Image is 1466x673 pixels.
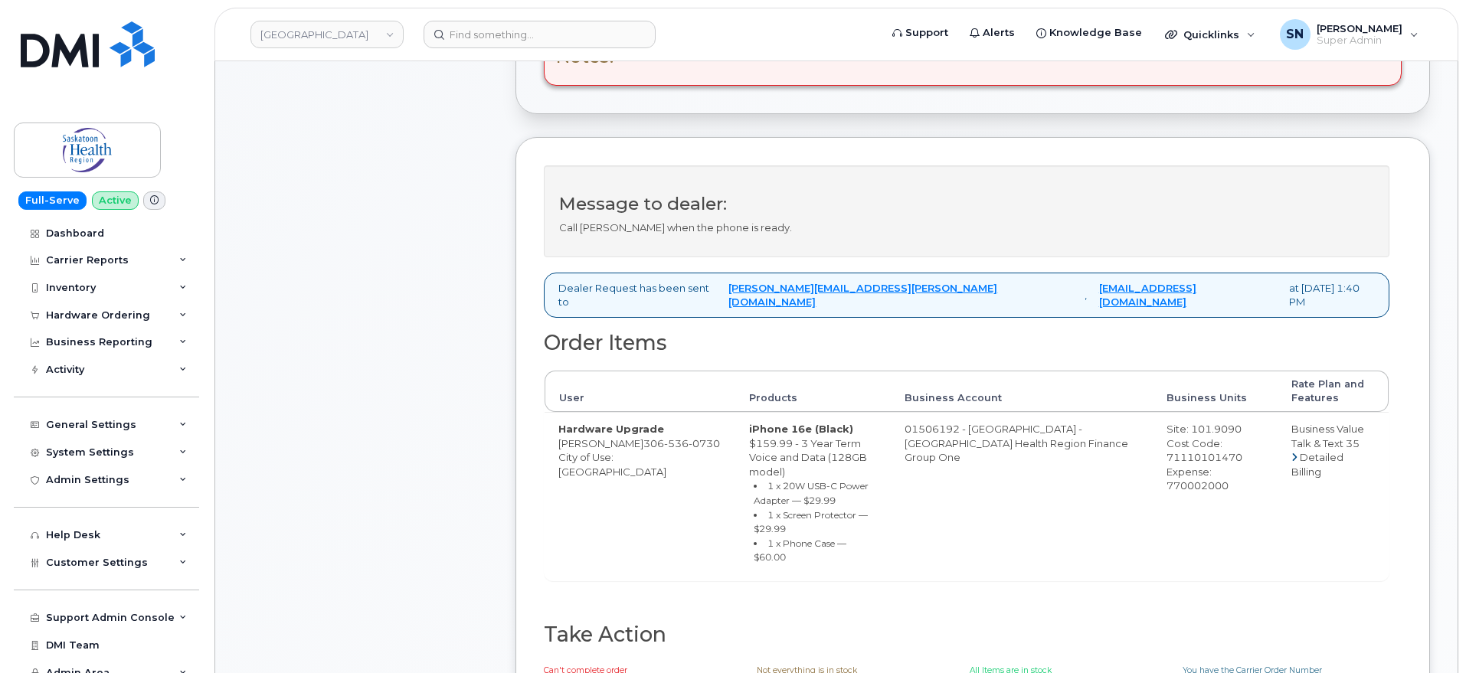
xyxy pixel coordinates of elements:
[891,412,1153,580] td: 01506192 - [GEOGRAPHIC_DATA] - [GEOGRAPHIC_DATA] Health Region Finance Group One
[556,47,614,67] h3: Notes!
[664,437,689,449] span: 536
[1167,465,1263,493] div: Expense: 770002000
[1399,606,1455,662] iframe: Messenger Launcher
[1026,18,1153,48] a: Knowledge Base
[544,273,1389,318] div: Dealer Request has been sent to , at [DATE] 1:40 PM
[1167,436,1263,465] div: Cost Code: 71110101470
[905,25,948,41] span: Support
[735,371,891,413] th: Products
[1269,19,1429,50] div: Sabrina Nguyen
[1183,28,1239,41] span: Quicklinks
[1099,281,1277,309] a: [EMAIL_ADDRESS][DOMAIN_NAME]
[754,480,869,506] small: 1 x 20W USB-C Power Adapter — $29.99
[1167,422,1263,436] div: Site: 101.9090
[545,371,735,413] th: User
[983,25,1015,41] span: Alerts
[559,221,1374,235] p: Call [PERSON_NAME] when the phone is ready.
[882,18,959,48] a: Support
[1317,22,1402,34] span: [PERSON_NAME]
[754,509,868,535] small: 1 x Screen Protector — $29.99
[735,412,891,580] td: $159.99 - 3 Year Term Voice and Data (128GB model)
[544,332,1389,354] h2: Order Items
[749,423,853,435] strong: iPhone 16e (Black)
[544,623,1389,646] h2: Take Action
[1049,25,1142,41] span: Knowledge Base
[754,537,846,564] small: 1 x Phone Case — $60.00
[559,194,1374,214] h3: Message to dealer:
[1286,25,1304,44] span: SN
[424,21,656,48] input: Find something...
[728,281,1072,309] a: [PERSON_NAME][EMAIL_ADDRESS][PERSON_NAME][DOMAIN_NAME]
[1153,371,1277,413] th: Business Units
[250,21,404,48] a: Saskatoon Health Region
[1291,451,1343,478] span: Detailed Billing
[689,437,720,449] span: 0730
[545,412,735,580] td: [PERSON_NAME] City of Use: [GEOGRAPHIC_DATA]
[891,371,1153,413] th: Business Account
[1317,34,1402,47] span: Super Admin
[643,437,720,449] span: 306
[558,423,664,435] strong: Hardware Upgrade
[959,18,1026,48] a: Alerts
[1278,412,1389,580] td: Business Value Talk & Text 35
[1154,19,1266,50] div: Quicklinks
[1278,371,1389,413] th: Rate Plan and Features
